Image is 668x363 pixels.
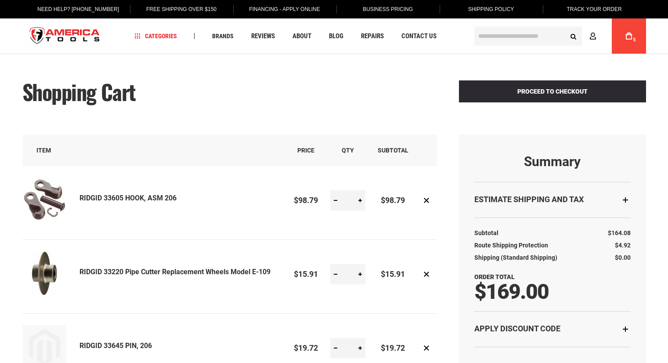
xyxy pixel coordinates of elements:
[208,30,238,42] a: Brands
[251,33,275,40] span: Reviews
[325,30,347,42] a: Blog
[294,343,318,352] span: $19.72
[381,196,405,205] span: $98.79
[621,18,637,54] a: 5
[357,30,388,42] a: Repairs
[131,30,181,42] a: Categories
[474,254,499,261] span: Shipping
[135,33,177,39] span: Categories
[378,147,408,154] span: Subtotal
[459,80,646,102] button: Proceed to Checkout
[474,154,631,169] strong: Summary
[297,147,314,154] span: Price
[289,30,315,42] a: About
[22,178,79,224] a: RIDGID 33605 HOOK, ASM 206
[294,196,318,205] span: $98.79
[22,20,108,53] a: store logo
[468,6,514,12] span: Shipping Policy
[294,269,318,279] span: $15.91
[247,30,279,42] a: Reviews
[381,343,405,352] span: $19.72
[474,273,515,280] strong: Order Total
[79,341,152,350] a: RIDGID 33645 PIN, 206
[22,178,66,221] img: RIDGID 33605 HOOK, ASM 206
[397,30,441,42] a: Contact Us
[22,251,66,295] img: RIDGID 33220 Pipe Cutter Replacement Wheels Model E-109
[342,147,354,154] span: Qty
[361,33,384,40] span: Repairs
[292,33,311,40] span: About
[496,49,668,363] iframe: LiveChat chat widget
[474,279,549,304] span: $169.00
[474,227,503,239] th: Subtotal
[22,76,136,107] span: Shopping Cart
[633,37,636,42] span: 5
[474,195,584,204] strong: Estimate Shipping and Tax
[22,251,79,298] a: RIDGID 33220 Pipe Cutter Replacement Wheels Model E-109
[565,28,582,44] button: Search
[79,194,177,202] a: RIDGID 33605 HOOK, ASM 206
[212,33,234,39] span: Brands
[474,239,552,251] th: Route Shipping Protection
[36,147,51,154] span: Item
[401,33,437,40] span: Contact Us
[22,20,108,53] img: America Tools
[474,324,560,333] strong: Apply Discount Code
[79,268,271,276] a: RIDGID 33220 Pipe Cutter Replacement Wheels Model E-109
[329,33,343,40] span: Blog
[381,269,405,279] span: $15.91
